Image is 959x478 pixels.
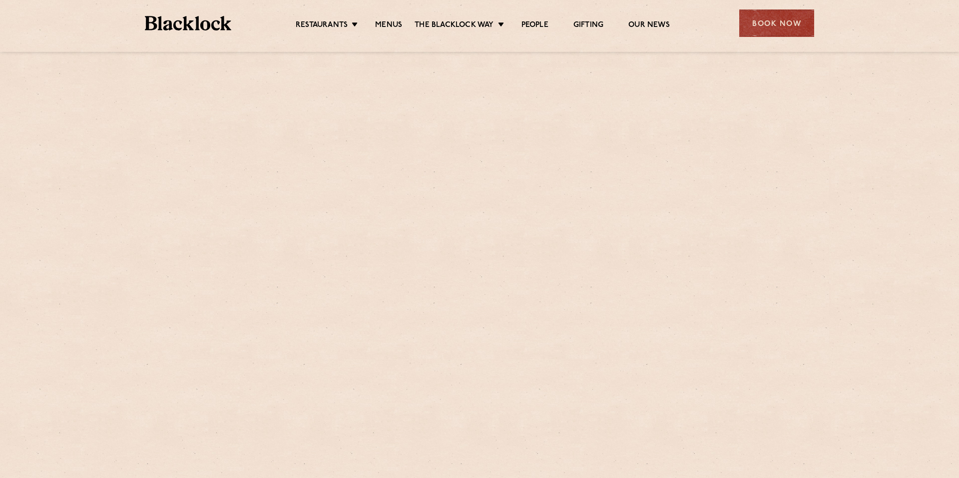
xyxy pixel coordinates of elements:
[573,20,603,31] a: Gifting
[296,20,348,31] a: Restaurants
[415,20,493,31] a: The Blacklock Way
[739,9,814,37] div: Book Now
[521,20,548,31] a: People
[628,20,670,31] a: Our News
[375,20,402,31] a: Menus
[145,16,231,30] img: BL_Textured_Logo-footer-cropped.svg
